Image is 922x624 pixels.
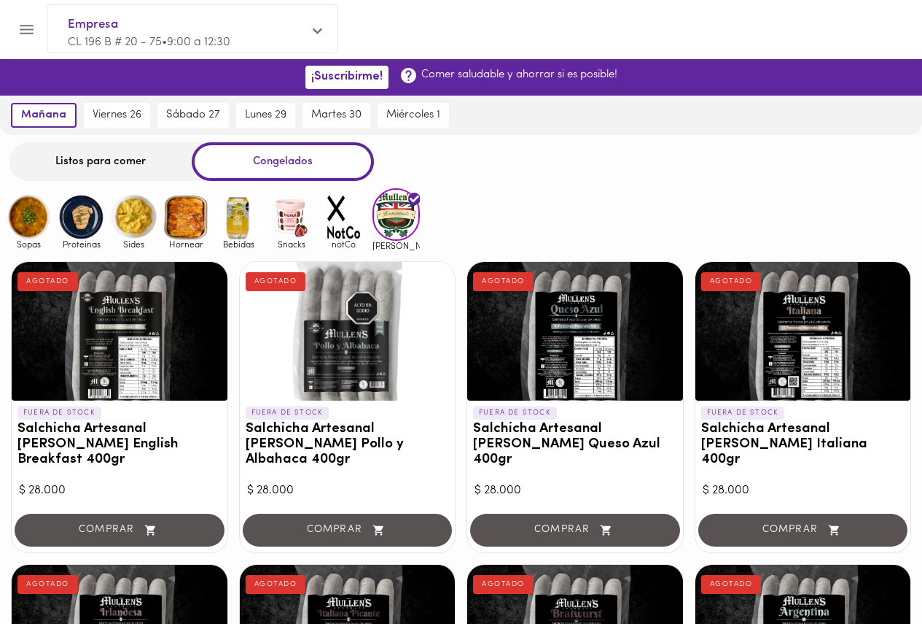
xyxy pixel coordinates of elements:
[84,103,150,128] button: viernes 26
[110,239,157,249] span: Sides
[163,239,210,249] span: Hornear
[240,262,456,401] div: Salchicha Artesanal Mullens Pollo y Albahaca 400gr
[246,272,306,291] div: AGOTADO
[246,575,306,594] div: AGOTADO
[378,103,449,128] button: miércoles 1
[247,482,448,499] div: $ 28.000
[267,239,315,249] span: Snacks
[68,36,230,48] span: CL 196 B # 20 - 75 • 9:00 a 12:30
[163,193,210,241] img: Hornear
[267,193,315,241] img: Snacks
[157,103,229,128] button: sábado 27
[9,12,44,47] button: Menu
[837,539,907,609] iframe: Messagebird Livechat Widget
[215,239,262,249] span: Bebidas
[246,407,329,420] p: FUERA DE STOCK
[372,188,420,240] img: mullens
[372,241,420,250] span: [PERSON_NAME]
[5,193,52,241] img: Sopas
[215,193,262,241] img: Bebidas
[19,482,220,499] div: $ 28.000
[17,422,222,468] h3: Salchicha Artesanal [PERSON_NAME] English Breakfast 400gr
[473,422,677,468] h3: Salchicha Artesanal [PERSON_NAME] Queso Azul 400gr
[701,272,762,291] div: AGOTADO
[246,422,450,468] h3: Salchicha Artesanal [PERSON_NAME] Pollo y Albahaca 400gr
[473,575,534,594] div: AGOTADO
[386,109,440,122] span: miércoles 1
[9,142,192,181] div: Listos para comer
[701,575,762,594] div: AGOTADO
[302,103,370,128] button: martes 30
[110,193,157,241] img: Sides
[305,66,388,88] button: ¡Suscribirme!
[58,193,105,241] img: Proteinas
[17,575,78,594] div: AGOTADO
[192,142,374,181] div: Congelados
[473,407,557,420] p: FUERA DE STOCK
[701,407,785,420] p: FUERA DE STOCK
[11,103,77,128] button: mañana
[68,15,302,34] span: Empresa
[320,239,367,249] span: notCo
[320,193,367,241] img: notCo
[236,103,295,128] button: lunes 29
[12,262,227,401] div: Salchicha Artesanal Mullens English Breakfast 400gr
[311,109,362,122] span: martes 30
[166,109,220,122] span: sábado 27
[473,272,534,291] div: AGOTADO
[695,262,911,401] div: Salchicha Artesanal Mullens Italiana 400gr
[5,239,52,249] span: Sopas
[311,70,383,84] span: ¡Suscribirme!
[93,109,141,122] span: viernes 26
[703,482,904,499] div: $ 28.000
[17,272,78,291] div: AGOTADO
[21,109,66,122] span: mañana
[17,407,101,420] p: FUERA DE STOCK
[701,422,905,468] h3: Salchicha Artesanal [PERSON_NAME] Italiana 400gr
[245,109,286,122] span: lunes 29
[421,67,617,82] p: Comer saludable y ahorrar si es posible!
[474,482,676,499] div: $ 28.000
[467,262,683,401] div: Salchicha Artesanal Mullens Queso Azul 400gr
[58,239,105,249] span: Proteinas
